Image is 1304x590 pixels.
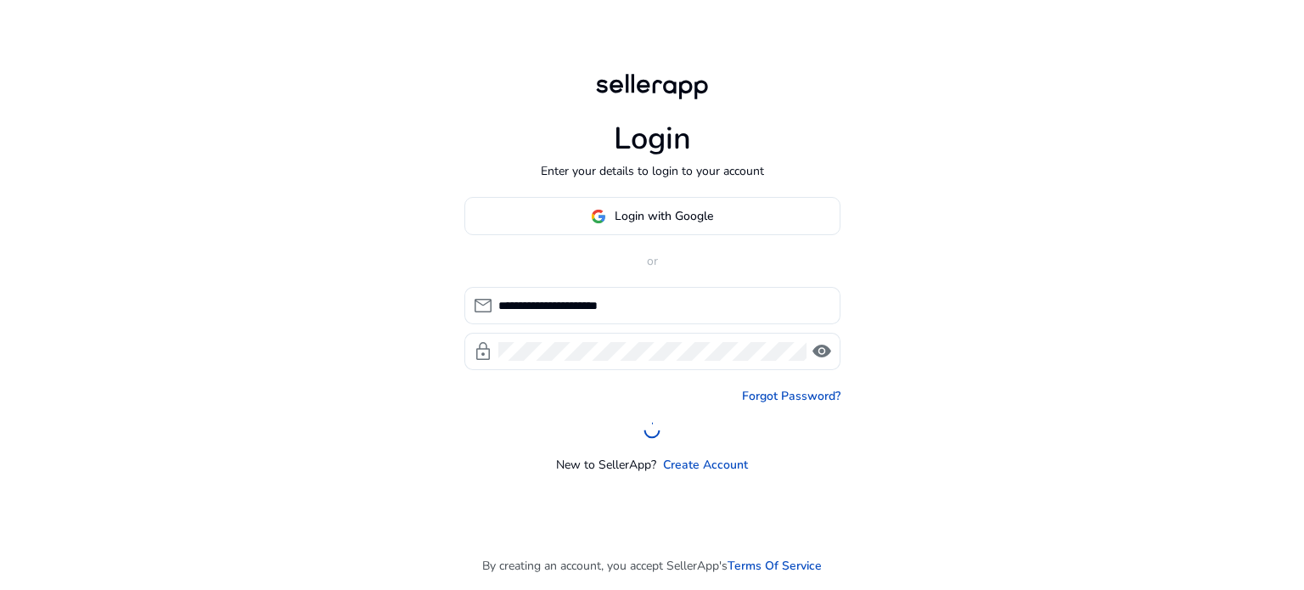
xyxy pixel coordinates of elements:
[473,341,493,362] span: lock
[541,162,764,180] p: Enter your details to login to your account
[614,121,691,157] h1: Login
[615,207,713,225] span: Login with Google
[591,209,606,224] img: google-logo.svg
[556,456,656,474] p: New to SellerApp?
[742,387,840,405] a: Forgot Password?
[663,456,748,474] a: Create Account
[464,197,840,235] button: Login with Google
[473,295,493,316] span: mail
[728,557,822,575] a: Terms Of Service
[812,341,832,362] span: visibility
[464,252,840,270] p: or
